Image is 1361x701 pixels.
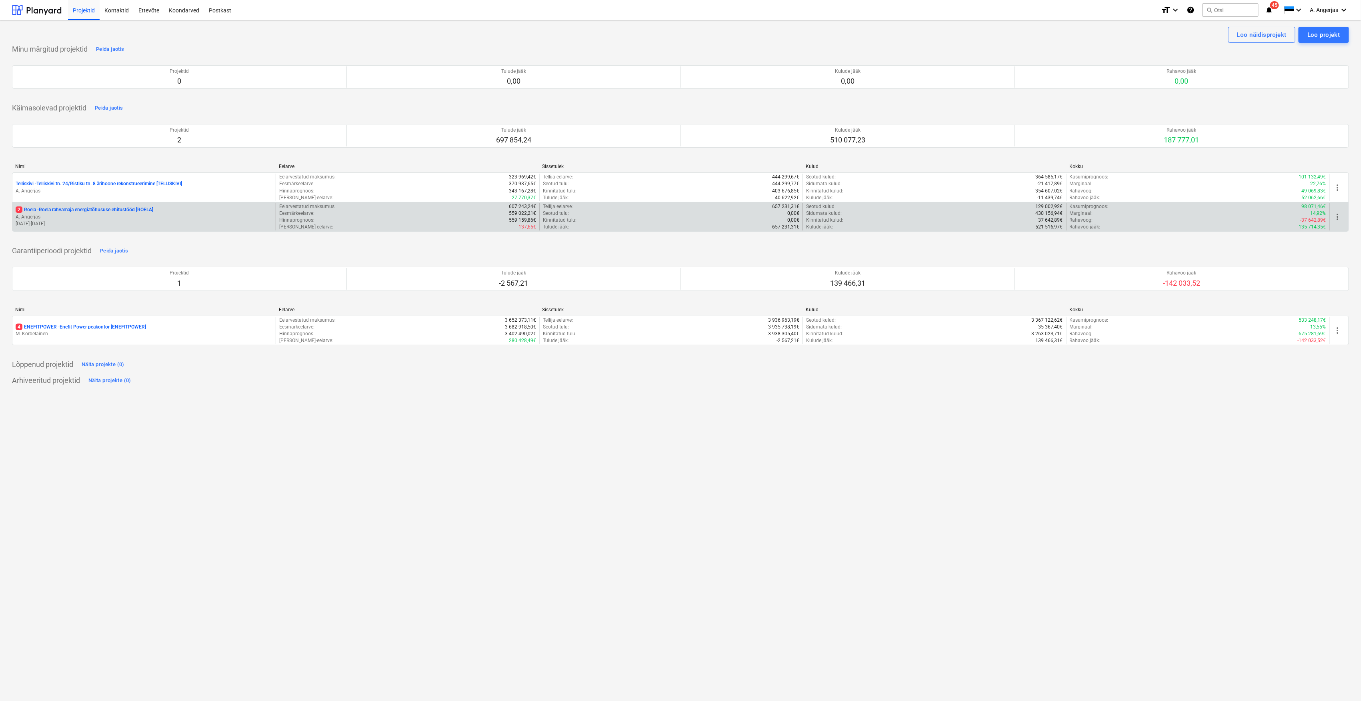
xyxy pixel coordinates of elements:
[1070,330,1093,337] p: Rahavoog :
[505,317,536,324] p: 3 652 373,11€
[543,174,573,180] p: Tellija eelarve :
[835,76,861,86] p: 0,00
[170,278,189,288] p: 1
[1299,330,1326,337] p: 675 281,69€
[170,76,189,86] p: 0
[279,307,536,312] div: Eelarve
[96,45,124,54] div: Peida jaotis
[772,224,799,230] p: 657 231,31€
[1270,1,1279,9] span: 45
[509,337,536,344] p: 280 428,49€
[1036,203,1063,210] p: 129 002,92€
[12,360,73,369] p: Lõppenud projektid
[16,220,272,227] p: [DATE] - [DATE]
[1163,270,1201,276] p: Rahavoo jääk
[12,376,80,385] p: Arhiveeritud projektid
[775,194,799,201] p: 40 622,92€
[1187,5,1195,15] i: Abikeskus
[1206,7,1213,13] span: search
[1299,224,1326,230] p: 135 714,35€
[543,210,569,217] p: Seotud tulu :
[499,278,528,288] p: -2 567,21
[806,217,843,224] p: Kinnitatud kulud :
[94,43,126,56] button: Peida jaotis
[1036,224,1063,230] p: 521 516,97€
[279,217,314,224] p: Hinnaprognoos :
[170,270,189,276] p: Projektid
[93,102,125,114] button: Peida jaotis
[1036,210,1063,217] p: 430 156,94€
[16,180,272,194] div: Telliskivi -Telliskivi tn. 24/Ristiku tn. 8 ärihoone rekonstrueerimine [TELLISKIVI]A. Angerjas
[543,317,573,324] p: Tellija eelarve :
[1333,326,1343,335] span: more_vert
[806,174,836,180] p: Seotud kulud :
[16,330,272,337] p: M. Korbelainen
[279,203,336,210] p: Eelarvestatud maksumus :
[496,135,531,145] p: 697 854,24
[496,127,531,134] p: Tulude jääk
[1167,68,1197,75] p: Rahavoo jääk
[543,194,569,201] p: Tulude jääk :
[1032,330,1063,337] p: 3 263 023,71€
[772,174,799,180] p: 444 299,67€
[16,206,272,227] div: 2Roela -Roela rahvamaja energiatõhususe ehitustööd [ROELA]A. Angerjas[DATE]-[DATE]
[543,217,576,224] p: Kinnitatud tulu :
[772,180,799,187] p: 444 299,77€
[1070,337,1101,344] p: Rahavoo jääk :
[1070,324,1093,330] p: Marginaal :
[830,135,865,145] p: 510 077,23
[12,44,88,54] p: Minu märgitud projektid
[543,330,576,337] p: Kinnitatud tulu :
[1070,210,1093,217] p: Marginaal :
[1311,210,1326,217] p: 14,92%
[1294,5,1304,15] i: keyboard_arrow_down
[1298,337,1326,344] p: -142 033,52€
[806,188,843,194] p: Kinnitatud kulud :
[16,324,146,330] p: ENEFITPOWER - Enefit Power peakontor [ENEFITPOWER]
[772,188,799,194] p: 403 676,85€
[1036,174,1063,180] p: 364 585,17€
[806,210,842,217] p: Sidumata kulud :
[1032,317,1063,324] p: 3 367 122,62€
[806,330,843,337] p: Kinnitatud kulud :
[1070,188,1093,194] p: Rahavoog :
[505,330,536,337] p: 3 402 490,02€
[806,317,836,324] p: Seotud kulud :
[1161,5,1171,15] i: format_size
[16,180,182,187] p: Telliskivi - Telliskivi tn. 24/Ristiku tn. 8 ärihoone rekonstrueerimine [TELLISKIVI]
[1070,174,1109,180] p: Kasumiprognoos :
[1070,180,1093,187] p: Marginaal :
[1265,5,1273,15] i: notifications
[543,180,569,187] p: Seotud tulu :
[830,127,865,134] p: Kulude jääk
[279,210,314,217] p: Eesmärkeelarve :
[512,194,536,201] p: 27 770,37€
[1036,188,1063,194] p: 354 607,02€
[509,210,536,217] p: 559 022,21€
[279,337,333,344] p: [PERSON_NAME]-eelarve :
[806,307,1063,312] div: Kulud
[1039,217,1063,224] p: 37 642,89€
[1307,30,1340,40] div: Loo projekt
[806,164,1063,169] div: Kulud
[12,246,92,256] p: Garantiiperioodi projektid
[1070,217,1093,224] p: Rahavoog :
[806,194,833,201] p: Kulude jääk :
[505,324,536,330] p: 3 682 918,50€
[1311,180,1326,187] p: 22,76%
[279,180,314,187] p: Eesmärkeelarve :
[1036,337,1063,344] p: 139 466,31€
[16,188,272,194] p: A. Angerjas
[1228,27,1295,43] button: Loo näidisprojekt
[170,68,189,75] p: Projektid
[1069,164,1327,169] div: Kokku
[15,307,272,312] div: Nimi
[499,270,528,276] p: Tulude jääk
[12,103,86,113] p: Käimasolevad projektid
[80,358,126,371] button: Näita projekte (0)
[830,278,865,288] p: 139 466,31
[279,224,333,230] p: [PERSON_NAME]-eelarve :
[543,203,573,210] p: Tellija eelarve :
[16,206,22,213] span: 2
[1039,324,1063,330] p: 35 367,40€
